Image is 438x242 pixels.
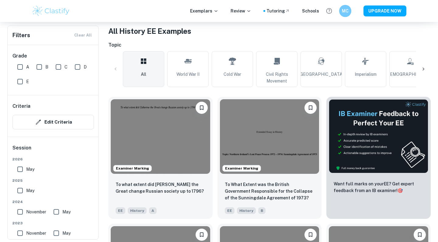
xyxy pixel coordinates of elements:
[64,64,68,70] span: C
[237,207,256,214] span: History
[225,181,315,201] p: To What Extent was the British Government Responsible for the Collapse of the Sunningdale Agreeme...
[108,41,431,49] h6: Topic
[223,166,261,171] span: Examiner Marking
[414,229,426,241] button: Bookmark
[334,181,423,194] p: Want full marks on your EE ? Get expert feedback from an IB examiner!
[355,71,377,78] span: Imperialism
[12,115,94,129] button: Edit Criteria
[116,207,125,214] span: EE
[62,209,71,215] span: May
[304,102,317,114] button: Bookmark
[225,207,235,214] span: EE
[12,199,94,205] span: 2024
[224,71,241,78] span: Cold War
[386,71,434,78] span: [DEMOGRAPHIC_DATA]
[12,220,94,226] span: 2023
[176,71,200,78] span: World War II
[231,8,251,14] p: Review
[398,188,403,193] span: 🎯
[217,97,322,219] a: Examiner MarkingBookmarkTo What Extent was the British Government Responsible for the Collapse of...
[26,209,46,215] span: November
[259,71,295,84] span: Civil Rights Movement
[111,99,210,174] img: History EE example thumbnail: To what extent did Catherine the Great c
[113,166,151,171] span: Examiner Marking
[32,5,70,17] img: Clastify logo
[116,181,205,195] p: To what extent did Catherine the Great change Russian society up to 1796?
[108,97,213,219] a: Examiner MarkingBookmarkTo what extent did Catherine the Great change Russian society up to 1796?...
[329,99,428,173] img: Thumbnail
[339,5,351,17] button: MC
[324,6,334,16] button: Help and Feedback
[220,99,319,174] img: History EE example thumbnail: To What Extent was the British Governmen
[12,52,94,60] h6: Grade
[26,166,34,173] span: May
[190,8,218,14] p: Exemplars
[266,8,290,14] a: Tutoring
[196,229,208,241] button: Bookmark
[196,102,208,114] button: Bookmark
[299,71,344,78] span: [GEOGRAPHIC_DATA]
[12,156,94,162] span: 2026
[149,207,157,214] span: A
[26,230,46,237] span: November
[302,8,319,14] a: Schools
[26,64,29,70] span: A
[326,97,431,219] a: ThumbnailWant full marks on yourEE? Get expert feedback from an IB examiner!
[26,78,29,85] span: E
[12,31,30,40] h6: Filters
[45,64,48,70] span: B
[342,8,349,14] h6: MC
[62,230,71,237] span: May
[141,71,146,78] span: All
[304,229,317,241] button: Bookmark
[12,178,94,183] span: 2025
[12,144,94,156] h6: Session
[363,5,406,16] button: UPGRADE NOW
[26,187,34,194] span: May
[258,207,266,214] span: B
[128,207,147,214] span: History
[108,26,431,37] h1: All History EE Examples
[12,103,30,110] h6: Criteria
[84,64,87,70] span: D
